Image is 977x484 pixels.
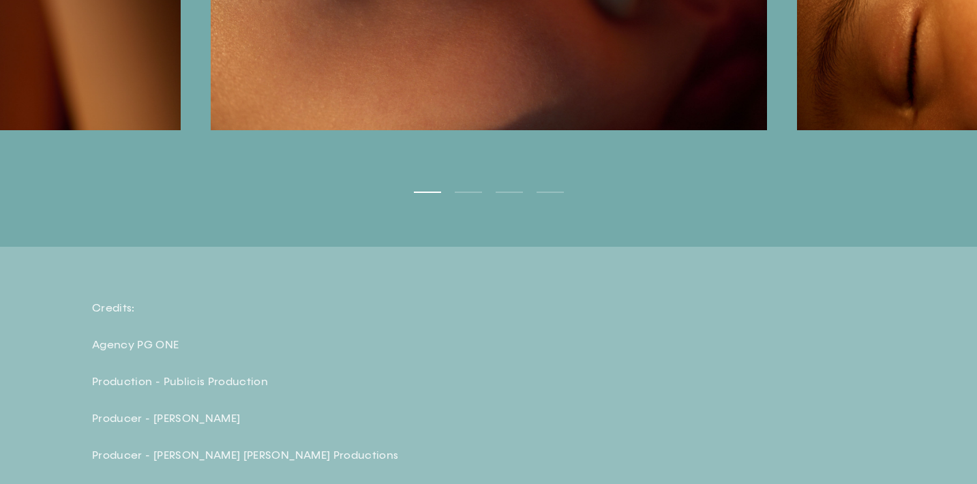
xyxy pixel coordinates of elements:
[92,448,569,463] p: Producer - [PERSON_NAME] [PERSON_NAME] Productions
[414,192,441,193] button: 1
[92,411,569,426] p: Producer - [PERSON_NAME]
[496,192,523,193] button: 3
[537,192,564,193] button: 4
[92,301,569,316] p: Credits:
[92,374,569,389] p: Production - Publicis Production
[92,337,569,352] p: Agency PG ONE
[455,192,482,193] button: 2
